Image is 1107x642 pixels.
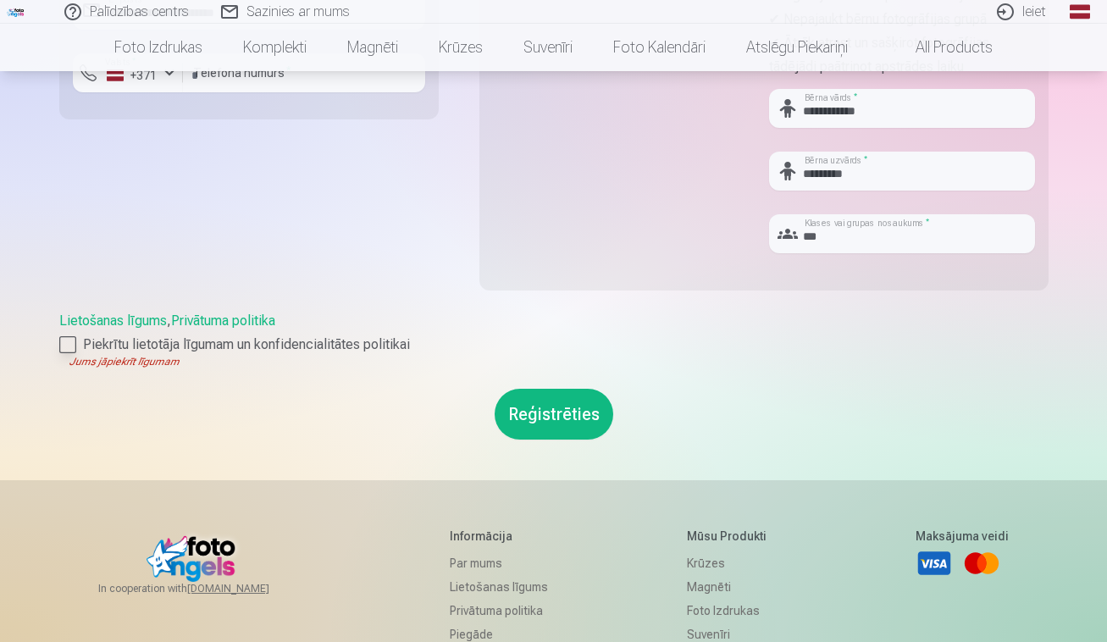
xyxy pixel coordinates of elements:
a: Mastercard [963,545,1000,582]
h5: Maksājuma veidi [916,528,1009,545]
div: Jums jāpiekrīt līgumam [59,355,1049,368]
label: Piekrītu lietotāja līgumam un konfidencialitātes politikai [59,335,1049,355]
a: Foto kalendāri [593,24,726,71]
img: /fa1 [7,7,25,17]
a: Komplekti [223,24,327,71]
span: In cooperation with [98,582,310,595]
a: Suvenīri [503,24,593,71]
a: Krūzes [418,24,503,71]
a: [DOMAIN_NAME] [187,582,310,595]
a: Visa [916,545,953,582]
div: , [59,311,1049,368]
h5: Mūsu produkti [687,528,776,545]
h5: Informācija [450,528,548,545]
a: Lietošanas līgums [59,313,167,329]
a: Magnēti [687,575,776,599]
a: All products [868,24,1013,71]
a: Foto izdrukas [94,24,223,71]
div: +371 [107,67,158,84]
a: Atslēgu piekariņi [726,24,868,71]
a: Par mums [450,551,548,575]
a: Lietošanas līgums [450,575,548,599]
a: Magnēti [327,24,418,71]
a: Krūzes [687,551,776,575]
button: Valsts*+371 [73,53,183,92]
a: Foto izdrukas [687,599,776,623]
button: Reģistrēties [495,389,613,440]
a: Privātuma politika [171,313,275,329]
a: Privātuma politika [450,599,548,623]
